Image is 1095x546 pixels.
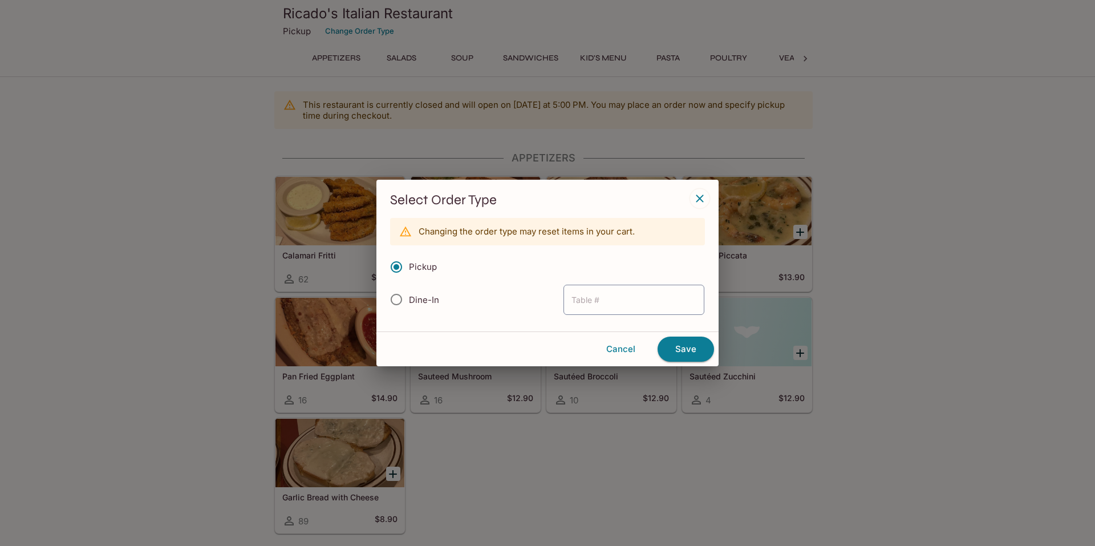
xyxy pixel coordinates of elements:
button: Save [658,337,714,362]
span: Dine-In [409,294,439,305]
button: Cancel [589,337,653,361]
span: Pickup [409,261,437,272]
input: Table # [563,285,704,315]
h3: Select Order Type [390,191,705,209]
p: Changing the order type may reset items in your cart. [419,226,635,237]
